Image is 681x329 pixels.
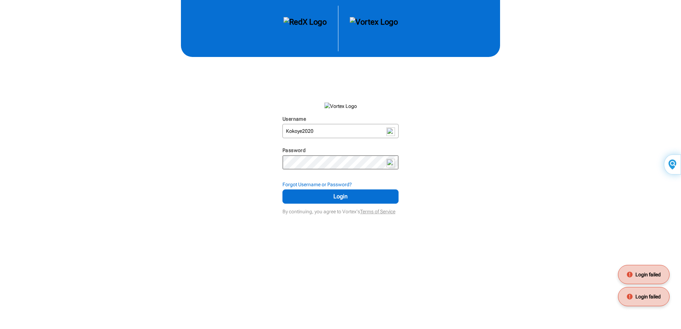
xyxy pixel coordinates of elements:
a: Terms of Service [360,209,395,214]
label: Username [282,116,306,122]
img: npw-badge-icon-locked.svg [386,127,395,136]
label: Password [282,147,306,153]
span: Login [291,192,390,201]
img: RedX Logo [284,17,327,40]
div: By continuing, you agree to Vortex's [282,205,399,215]
img: Vortex Logo [350,17,398,40]
span: Login failed [635,293,661,300]
button: Login [282,189,399,204]
img: npw-badge-icon-locked.svg [386,159,395,167]
span: Login failed [635,271,661,278]
div: Forgot Username or Password? [282,181,399,188]
strong: Forgot Username or Password? [282,182,352,187]
img: Vortex Logo [324,103,357,110]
